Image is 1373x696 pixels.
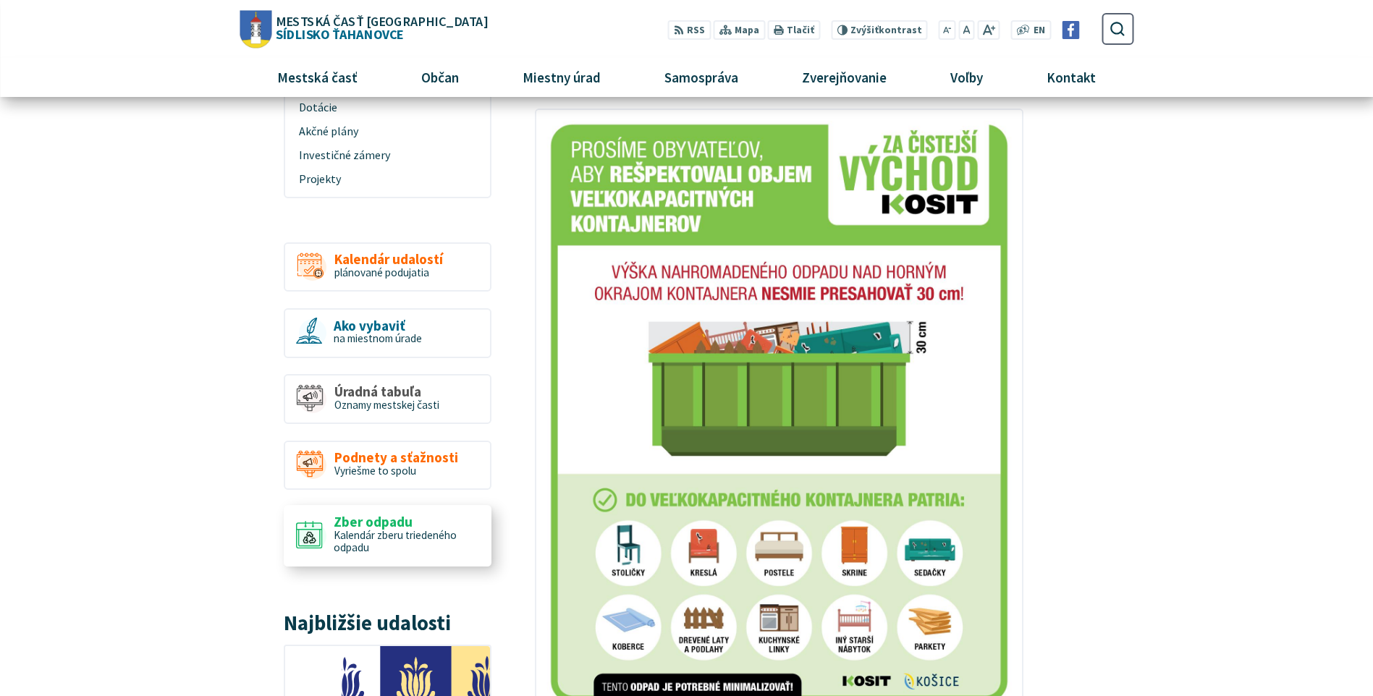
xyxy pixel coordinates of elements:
[687,23,705,38] span: RSS
[250,58,384,97] a: Mestská časť
[271,58,363,97] span: Mestská časť
[787,25,814,36] span: Tlačiť
[797,58,892,97] span: Zverejňovanie
[334,398,439,412] span: Oznamy mestskej časti
[735,23,759,38] span: Mapa
[334,384,439,399] span: Úradná tabuľa
[284,308,491,358] a: Ako vybaviť na miestnom úrade
[1042,58,1102,97] span: Kontakt
[850,24,879,36] span: Zvýšiť
[517,58,606,97] span: Miestny úrad
[568,45,1010,98] strong: Kontajner nie je určený pre podnikateľov, aby sa zbavovali odpadu v rámci svojich podnikateľských...
[284,612,491,635] h3: Najbližšie udalosti
[240,10,271,48] img: Prejsť na domovskú stránku
[939,20,956,40] button: Zmenšiť veľkosť písma
[924,58,1010,97] a: Voľby
[290,167,484,191] a: Projekty
[334,528,457,554] span: Kalendár zberu triedeného odpadu
[768,20,820,40] button: Tlačiť
[334,252,443,267] span: Kalendár udalostí
[290,143,484,167] a: Investičné zámery
[668,20,711,40] a: RSS
[1062,21,1080,39] img: Prejsť na Facebook stránku
[958,20,974,40] button: Nastaviť pôvodnú veľkosť písma
[334,515,479,530] span: Zber odpadu
[290,96,484,119] a: Dotácie
[638,58,765,97] a: Samospráva
[299,119,476,143] span: Akčné plány
[415,58,464,97] span: Občan
[1034,23,1045,38] span: EN
[284,441,491,491] a: Podnety a sťažnosti Vyriešme to spolu
[334,318,422,334] span: Ako vybaviť
[1021,58,1123,97] a: Kontakt
[284,374,491,424] a: Úradná tabuľa Oznamy mestskej časti
[714,20,765,40] a: Mapa
[271,14,487,41] span: Sídlisko Ťahanovce
[284,505,491,566] a: Zber odpadu Kalendár zberu triedeného odpadu
[659,58,743,97] span: Samospráva
[831,20,927,40] button: Zvýšiťkontrast
[290,119,484,143] a: Akčné plány
[240,10,487,48] a: Logo Sídlisko Ťahanovce, prejsť na domovskú stránku.
[334,266,429,279] span: plánované podujatia
[496,58,627,97] a: Miestny úrad
[299,167,476,191] span: Projekty
[394,58,485,97] a: Občan
[276,14,487,27] span: Mestská časť [GEOGRAPHIC_DATA]
[334,331,422,345] span: na miestnom úrade
[977,20,1000,40] button: Zväčšiť veľkosť písma
[334,450,458,465] span: Podnety a sťažnosti
[945,58,989,97] span: Voľby
[299,96,476,119] span: Dotácie
[299,143,476,167] span: Investičné zámery
[334,464,416,478] span: Vyriešme to spolu
[850,25,922,36] span: kontrast
[776,58,913,97] a: Zverejňovanie
[284,242,491,292] a: Kalendár udalostí plánované podujatia
[1030,23,1049,38] a: EN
